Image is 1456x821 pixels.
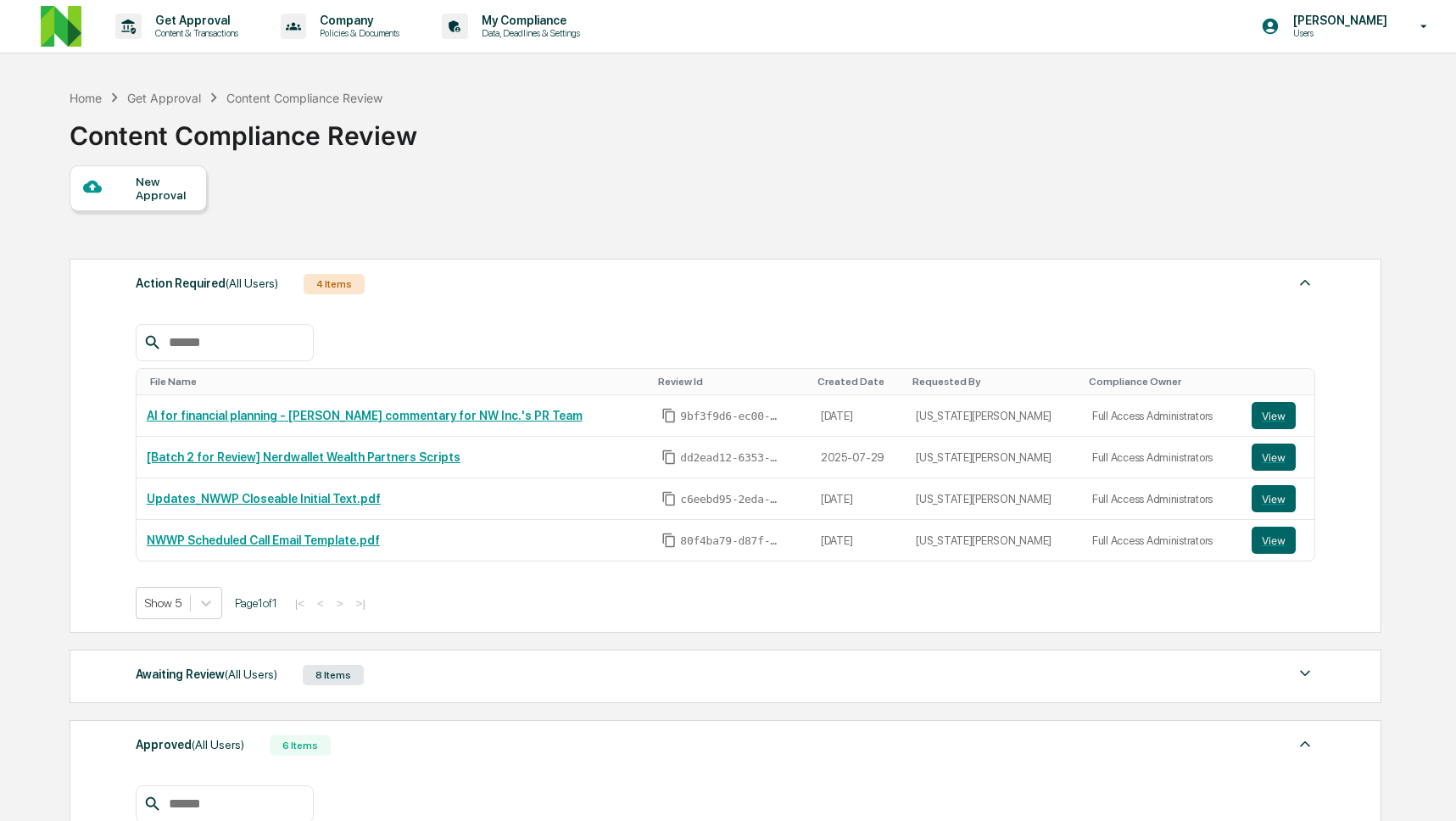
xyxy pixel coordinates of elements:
td: [US_STATE][PERSON_NAME] [906,437,1082,478]
div: Get Approval [127,91,201,105]
a: [Batch 2 for Review] Nerdwallet Wealth Partners Scripts [147,450,460,464]
img: caret [1295,272,1315,293]
div: Approved [136,734,244,756]
img: caret [1295,734,1315,754]
p: Get Approval [142,14,247,27]
iframe: Open customer support [1402,765,1448,811]
p: Users [1280,27,1396,39]
a: View [1252,444,1304,471]
button: >| [351,596,371,611]
td: 2025-07-29 [811,437,906,478]
p: Company [306,14,408,27]
td: [US_STATE][PERSON_NAME] [906,395,1082,437]
img: logo [41,6,81,47]
div: 6 Items [270,735,331,756]
div: Content Compliance Review [226,91,382,105]
div: Awaiting Review [136,663,277,685]
div: Toggle SortBy [817,376,899,388]
a: AI for financial planning - [PERSON_NAME] commentary for NW Inc.'s PR Team [147,409,583,422]
span: Copy Id [661,408,677,423]
td: [DATE] [811,520,906,561]
span: 9bf3f9d6-ec00-4609-a326-e373718264ae [680,410,782,423]
p: [PERSON_NAME] [1280,14,1396,27]
span: Page 1 of 1 [235,596,277,610]
td: [US_STATE][PERSON_NAME] [906,478,1082,520]
span: c6eebd95-2eda-47bf-a497-3eb1b7318b58 [680,493,782,506]
td: Full Access Administrators [1082,395,1241,437]
div: Content Compliance Review [70,107,417,151]
a: View [1252,527,1304,554]
div: Toggle SortBy [1255,376,1308,388]
div: Toggle SortBy [150,376,645,388]
div: New Approval [136,175,192,202]
td: Full Access Administrators [1082,520,1241,561]
td: [DATE] [811,478,906,520]
span: 80f4ba79-d87f-4cb6-8458-b68e2bdb47c7 [680,534,782,548]
div: Action Required [136,272,278,294]
div: Toggle SortBy [658,376,803,388]
span: (All Users) [192,738,244,751]
div: Home [70,91,102,105]
p: Content & Transactions [142,27,247,39]
button: View [1252,444,1296,471]
td: [DATE] [811,395,906,437]
img: caret [1295,663,1315,684]
button: < [312,596,329,611]
span: dd2ead12-6353-41e4-9b21-1b0cf20a9be1 [680,451,782,465]
td: Full Access Administrators [1082,437,1241,478]
div: Toggle SortBy [1089,376,1235,388]
td: [US_STATE][PERSON_NAME] [906,520,1082,561]
button: View [1252,527,1296,554]
button: View [1252,402,1296,429]
button: View [1252,485,1296,512]
p: Data, Deadlines & Settings [468,27,589,39]
a: View [1252,485,1304,512]
a: NWWP Scheduled Call Email Template.pdf [147,533,380,547]
button: |< [290,596,310,611]
div: Toggle SortBy [912,376,1075,388]
div: 8 Items [303,665,364,685]
a: Updates_NWWP Closeable Initial Text.pdf [147,492,381,505]
div: 4 Items [304,274,365,294]
span: (All Users) [225,667,277,681]
span: Copy Id [661,533,677,548]
button: > [332,596,349,611]
p: Policies & Documents [306,27,408,39]
a: View [1252,402,1304,429]
p: My Compliance [468,14,589,27]
span: Copy Id [661,491,677,506]
td: Full Access Administrators [1082,478,1241,520]
span: (All Users) [226,276,278,290]
span: Copy Id [661,450,677,465]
